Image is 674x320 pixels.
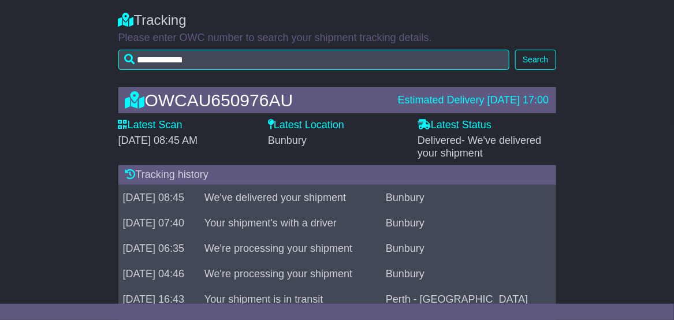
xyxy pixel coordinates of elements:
[118,261,200,286] td: [DATE] 04:46
[200,261,381,286] td: We're processing your shipment
[515,50,556,70] button: Search
[118,12,556,29] div: Tracking
[381,236,556,261] td: Bunbury
[118,32,556,44] p: Please enter OWC number to search your shipment tracking details.
[418,119,491,132] label: Latest Status
[118,210,200,236] td: [DATE] 07:40
[118,135,198,146] span: [DATE] 08:45 AM
[200,210,381,236] td: Your shipment's with a driver
[200,185,381,210] td: We've delivered your shipment
[118,119,183,132] label: Latest Scan
[118,185,200,210] td: [DATE] 08:45
[118,286,200,312] td: [DATE] 16:43
[200,286,381,312] td: Your shipment is in transit
[381,286,556,312] td: Perth - [GEOGRAPHIC_DATA]
[200,236,381,261] td: We're processing your shipment
[418,135,541,159] span: - We've delivered your shipment
[381,210,556,236] td: Bunbury
[381,261,556,286] td: Bunbury
[381,185,556,210] td: Bunbury
[120,91,392,110] div: OWCAU650976AU
[118,236,200,261] td: [DATE] 06:35
[268,135,307,146] span: Bunbury
[268,119,344,132] label: Latest Location
[418,135,541,159] span: Delivered
[398,94,549,107] div: Estimated Delivery [DATE] 17:00
[118,165,556,185] div: Tracking history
